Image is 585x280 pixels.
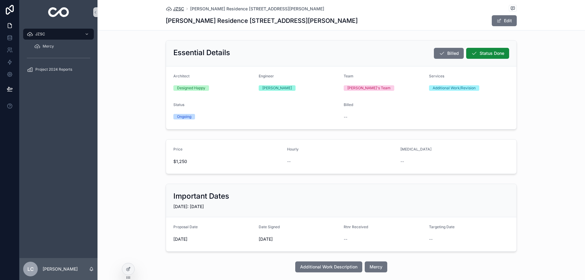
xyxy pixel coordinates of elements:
span: Rtnr Received [344,225,368,229]
span: -- [344,114,347,120]
button: Billed [434,48,464,59]
h2: Important Dates [173,191,229,201]
span: Mercy [43,44,54,49]
span: Date Signed [259,225,280,229]
span: -- [429,236,433,242]
span: Price [173,147,183,151]
div: Additional Work/Revision [433,85,476,91]
span: JZSC [173,6,184,12]
button: Mercy [365,261,387,272]
a: Project 2024 Reports [23,64,94,75]
button: Status Done [466,48,509,59]
span: Targeting Date [429,225,455,229]
span: LC [27,265,34,273]
span: Proposal Date [173,225,198,229]
span: Status Done [480,50,504,56]
span: Project 2024 Reports [35,67,72,72]
span: Hourly [287,147,299,151]
img: App logo [48,7,69,17]
span: -- [344,236,347,242]
span: [DATE] [259,236,339,242]
div: [PERSON_NAME]'s Team [347,85,391,91]
span: Architect [173,74,190,78]
div: Designed Happy [177,85,205,91]
span: -- [400,158,404,165]
span: [DATE]: [DATE] [173,204,204,209]
span: [DATE] [173,236,254,242]
span: Mercy [370,264,382,270]
a: Mercy [30,41,94,52]
span: Billed [344,102,353,107]
button: Additional Work Description [295,261,362,272]
span: [MEDICAL_DATA] [400,147,431,151]
div: [PERSON_NAME] [262,85,292,91]
div: Ongoing [177,114,191,119]
span: Billed [447,50,459,56]
button: Edit [492,15,517,26]
h1: [PERSON_NAME] Residence [STREET_ADDRESS][PERSON_NAME] [166,16,358,25]
a: [PERSON_NAME] Residence [STREET_ADDRESS][PERSON_NAME] [190,6,324,12]
span: Status [173,102,184,107]
span: $1,250 [173,158,282,165]
span: -- [287,158,291,165]
h2: Essential Details [173,48,230,58]
span: JZSC [35,32,45,37]
div: scrollable content [19,24,97,83]
span: Services [429,74,444,78]
span: Additional Work Description [300,264,357,270]
p: [PERSON_NAME] [43,266,78,272]
a: JZSC [23,29,94,40]
a: JZSC [166,6,184,12]
span: Team [344,74,353,78]
span: Engineer [259,74,274,78]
